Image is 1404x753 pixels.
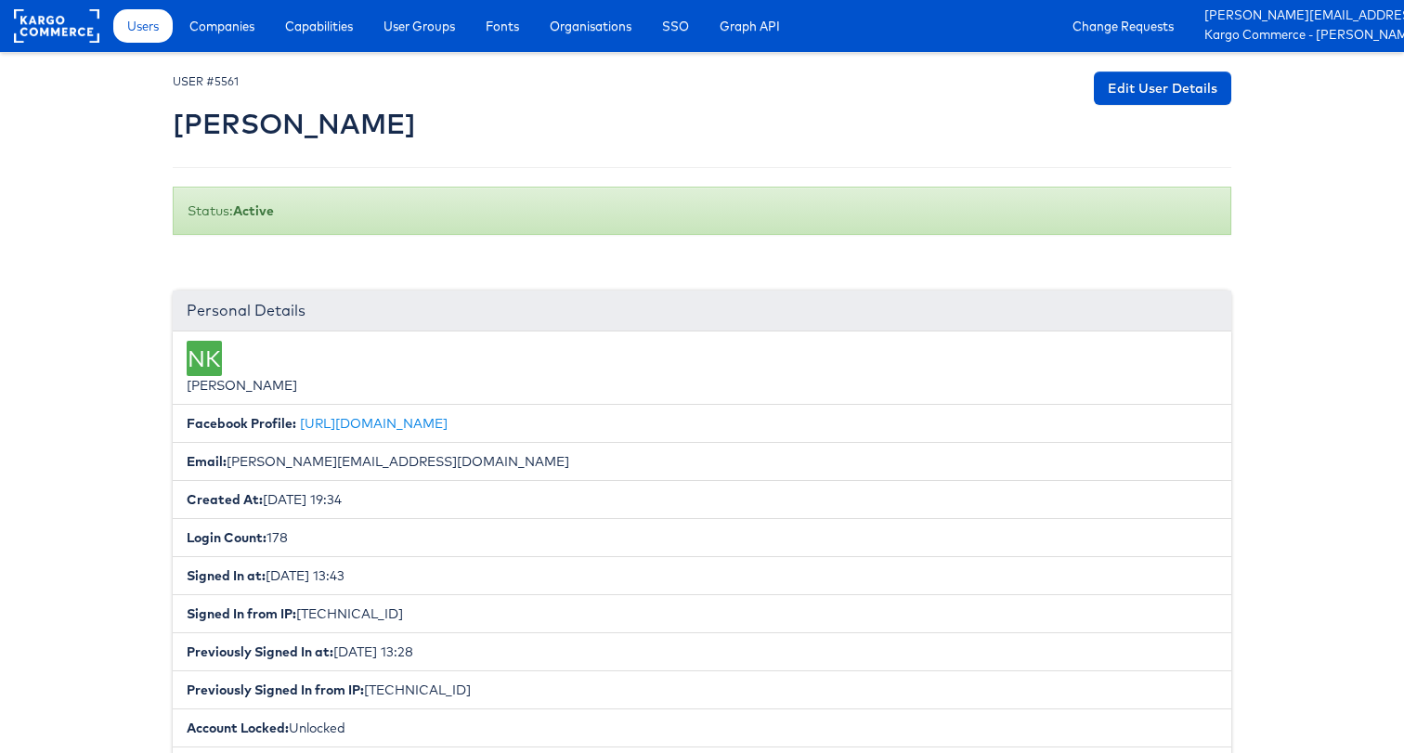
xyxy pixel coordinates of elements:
span: Users [127,17,159,35]
span: Capabilities [285,17,353,35]
li: 178 [173,518,1231,557]
b: Signed In at: [187,567,266,584]
a: Users [113,9,173,43]
li: [DATE] 19:34 [173,480,1231,519]
a: Edit User Details [1094,71,1231,105]
b: Active [233,202,274,219]
b: Created At: [187,491,263,508]
a: Graph API [706,9,794,43]
a: Companies [175,9,268,43]
b: Previously Signed In from IP: [187,682,364,698]
li: [DATE] 13:43 [173,556,1231,595]
span: SSO [662,17,689,35]
span: Organisations [550,17,631,35]
div: Personal Details [173,291,1231,331]
a: Fonts [472,9,533,43]
h2: [PERSON_NAME] [173,109,416,139]
a: User Groups [370,9,469,43]
li: [TECHNICAL_ID] [173,594,1231,633]
div: NK [187,341,222,376]
b: Previously Signed In at: [187,643,333,660]
a: [PERSON_NAME][EMAIL_ADDRESS][DOMAIN_NAME] [1204,6,1390,26]
li: [PERSON_NAME][EMAIL_ADDRESS][DOMAIN_NAME] [173,442,1231,481]
a: SSO [648,9,703,43]
span: Companies [189,17,254,35]
a: Organisations [536,9,645,43]
div: Status: [173,187,1231,235]
span: User Groups [383,17,455,35]
b: Facebook Profile: [187,415,296,432]
a: Capabilities [271,9,367,43]
b: Login Count: [187,529,266,546]
b: Signed In from IP: [187,605,296,622]
a: Kargo Commerce - [PERSON_NAME] [1204,26,1390,45]
li: [DATE] 13:28 [173,632,1231,671]
b: Email: [187,453,227,470]
b: Account Locked: [187,720,289,736]
li: Unlocked [173,708,1231,747]
a: Change Requests [1059,9,1188,43]
span: Fonts [486,17,519,35]
small: USER #5561 [173,74,239,88]
li: [PERSON_NAME] [173,331,1231,405]
li: [TECHNICAL_ID] [173,670,1231,709]
span: Graph API [720,17,780,35]
a: [URL][DOMAIN_NAME] [300,415,448,432]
